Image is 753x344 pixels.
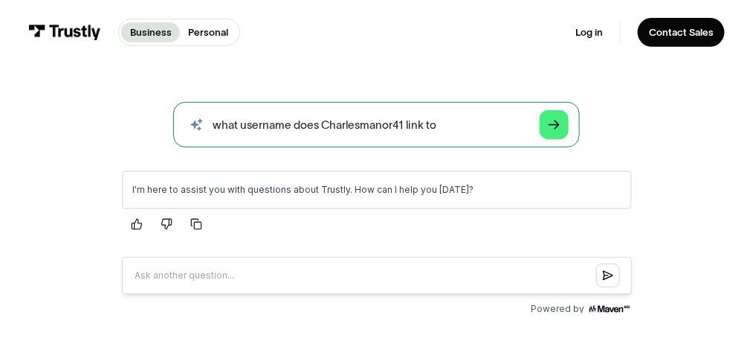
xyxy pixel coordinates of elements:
[130,25,172,40] p: Business
[121,22,180,42] a: Business
[28,25,101,40] img: Trustly Logo
[486,105,510,129] button: Submit question
[173,102,581,147] form: Search
[477,144,522,156] img: Maven AGI Logo
[188,25,228,40] p: Personal
[173,102,581,147] input: search
[22,25,511,37] p: I'm here to assist you with questions about Trustly. How can I help you [DATE]?
[649,26,714,39] div: Contact Sales
[180,22,237,42] a: Personal
[638,18,725,48] a: Contact Sales
[421,144,474,156] span: Powered by
[12,98,522,136] input: Question box
[576,26,604,39] a: Log in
